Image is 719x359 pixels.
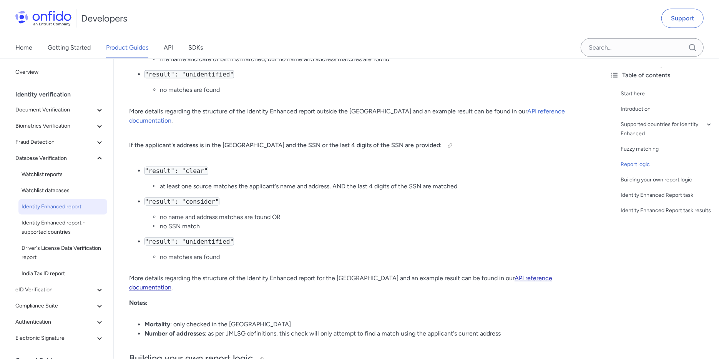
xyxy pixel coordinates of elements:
button: Compliance Suite [12,298,107,314]
p: More details regarding the structure of the Identity Enhanced report outside the [GEOGRAPHIC_DATA... [129,107,588,125]
a: Fuzzy matching [621,145,713,154]
a: Home [15,37,32,58]
code: "result": "unidentified" [144,70,234,78]
a: API [164,37,173,58]
span: Identity Enhanced report [22,202,104,211]
button: Biometrics Verification [12,118,107,134]
a: Watchlist databases [18,183,107,198]
a: Overview [12,65,107,80]
a: Identity Enhanced report - supported countries [18,215,107,240]
a: Supported countries for Identity Enhanced [621,120,713,138]
li: no matches are found [160,253,588,262]
h4: If the applicant's address is in the [GEOGRAPHIC_DATA] and the SSN or the last 4 digits of the SS... [129,140,588,152]
code: "result": "unidentified" [144,238,234,246]
button: eID Verification [12,282,107,298]
li: : only checked in the [GEOGRAPHIC_DATA] [144,320,588,329]
span: Identity Enhanced report - supported countries [22,218,104,237]
span: eID Verification [15,285,95,294]
li: no name and address matches are found OR [160,213,588,222]
a: Identity Enhanced report [18,199,107,214]
button: Document Verification [12,102,107,118]
span: India Tax ID report [22,269,104,278]
span: Document Verification [15,105,95,115]
span: Electronic Signature [15,334,95,343]
a: Getting Started [48,37,91,58]
a: Support [661,9,704,28]
span: Fraud Detection [15,138,95,147]
span: Biometrics Verification [15,121,95,131]
a: SDKs [188,37,203,58]
li: no SSN match [160,222,588,231]
a: Start here [621,89,713,98]
span: Watchlist reports [22,170,104,179]
img: Onfido Logo [15,11,71,26]
button: Database Verification [12,151,107,166]
strong: Mortality [144,321,170,328]
span: Database Verification [15,154,95,163]
a: Building your own report logic [621,175,713,184]
input: Onfido search input field [581,38,704,57]
a: Driver's License Data Verification report [18,241,107,265]
code: "result": "consider" [144,198,219,206]
li: no matches are found [160,85,588,95]
h1: Developers [81,12,127,25]
span: Watchlist databases [22,186,104,195]
a: Identity Enhanced Report task [621,191,713,200]
a: Watchlist reports [18,167,107,182]
li: the name and date of birth is matched, but no name and address matches are found [160,55,588,64]
code: "result": "clear" [144,167,208,175]
span: Overview [15,68,104,77]
a: Product Guides [106,37,148,58]
span: Compliance Suite [15,301,95,311]
p: More details regarding the structure of the Identity Enhanced report for the [GEOGRAPHIC_DATA] an... [129,274,588,293]
a: India Tax ID report [18,266,107,281]
div: Identity verification [15,87,110,102]
strong: Number of addresses [144,330,205,337]
span: Authentication [15,317,95,327]
button: Authentication [12,314,107,330]
div: Table of contents [610,71,713,80]
span: Driver's License Data Verification report [22,244,104,262]
a: Report logic [621,160,713,169]
button: Fraud Detection [12,135,107,150]
a: Identity Enhanced Report task results [621,206,713,215]
li: : as per JMLSG definitions, this check will only attempt to find a match using the applicant's cu... [144,329,588,339]
a: API reference documentation [129,275,552,291]
li: at least one source matches the applicant's name and address, AND the last 4 digits of the SSN ar... [160,182,588,191]
strong: Notes: [129,299,148,307]
a: Introduction [621,105,713,114]
button: Electronic Signature [12,331,107,346]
